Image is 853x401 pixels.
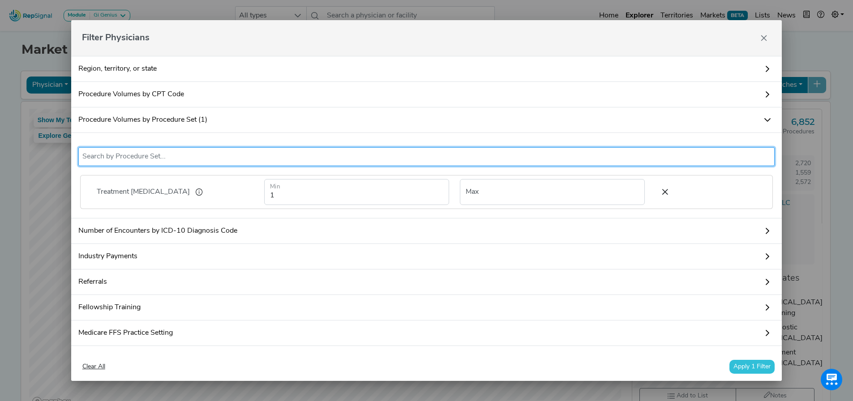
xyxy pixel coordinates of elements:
[757,31,771,45] button: Close
[71,133,782,218] div: Procedure Volumes by Procedure Set (1)
[78,360,109,374] button: Clear All
[71,218,782,244] a: Number of Encounters by ICD-10 Diagnosis Code
[71,320,782,346] a: Medicare FFS Practice Setting
[729,360,775,374] button: Apply 1 Filter
[71,56,782,82] a: Region, territory, or state
[71,244,782,269] a: Industry Payments
[71,295,782,320] a: Fellowship Training
[264,179,449,205] input: Min
[71,346,782,371] a: Prescriptions
[82,31,150,45] span: Filter Physicians
[71,82,782,107] a: Procedure Volumes by CPT Code
[97,187,190,197] span: Treatment [MEDICAL_DATA]
[460,179,645,205] input: Max
[71,107,782,133] a: Procedure Volumes by Procedure Set (1)
[71,269,782,295] a: Referrals
[82,151,771,162] input: Search by Procedure Set...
